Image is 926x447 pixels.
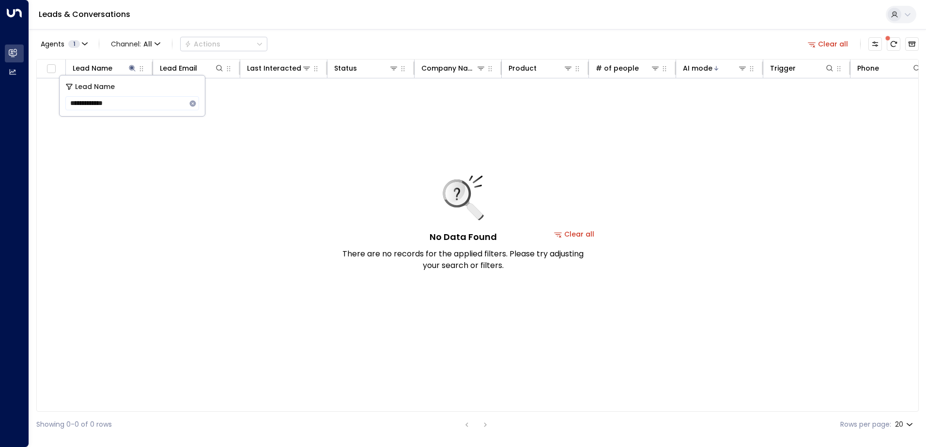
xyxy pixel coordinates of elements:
[75,81,115,92] span: Lead Name
[905,37,919,51] button: Archived Leads
[509,62,537,74] div: Product
[107,37,164,51] button: Channel:All
[342,248,584,271] p: There are no records for the applied filters. Please try adjusting your search or filters.
[683,62,712,74] div: AI mode
[430,230,497,243] h5: No Data Found
[683,62,747,74] div: AI mode
[180,37,267,51] div: Button group with a nested menu
[247,62,311,74] div: Last Interacted
[185,40,220,48] div: Actions
[36,37,91,51] button: Agents1
[895,417,915,432] div: 20
[857,62,879,74] div: Phone
[73,62,137,74] div: Lead Name
[68,40,80,48] span: 1
[41,41,64,47] span: Agents
[887,37,900,51] span: There are new threads available. Refresh the grid to view the latest updates.
[770,62,796,74] div: Trigger
[180,37,267,51] button: Actions
[509,62,573,74] div: Product
[107,37,164,51] span: Channel:
[160,62,224,74] div: Lead Email
[596,62,660,74] div: # of people
[804,37,852,51] button: Clear all
[73,62,112,74] div: Lead Name
[421,62,486,74] div: Company Name
[868,37,882,51] button: Customize
[39,9,130,20] a: Leads & Conversations
[596,62,639,74] div: # of people
[334,62,357,74] div: Status
[247,62,301,74] div: Last Interacted
[770,62,834,74] div: Trigger
[45,63,57,75] span: Toggle select all
[36,419,112,430] div: Showing 0-0 of 0 rows
[421,62,476,74] div: Company Name
[857,62,922,74] div: Phone
[160,62,197,74] div: Lead Email
[334,62,399,74] div: Status
[143,40,152,48] span: All
[840,419,891,430] label: Rows per page:
[461,418,492,431] nav: pagination navigation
